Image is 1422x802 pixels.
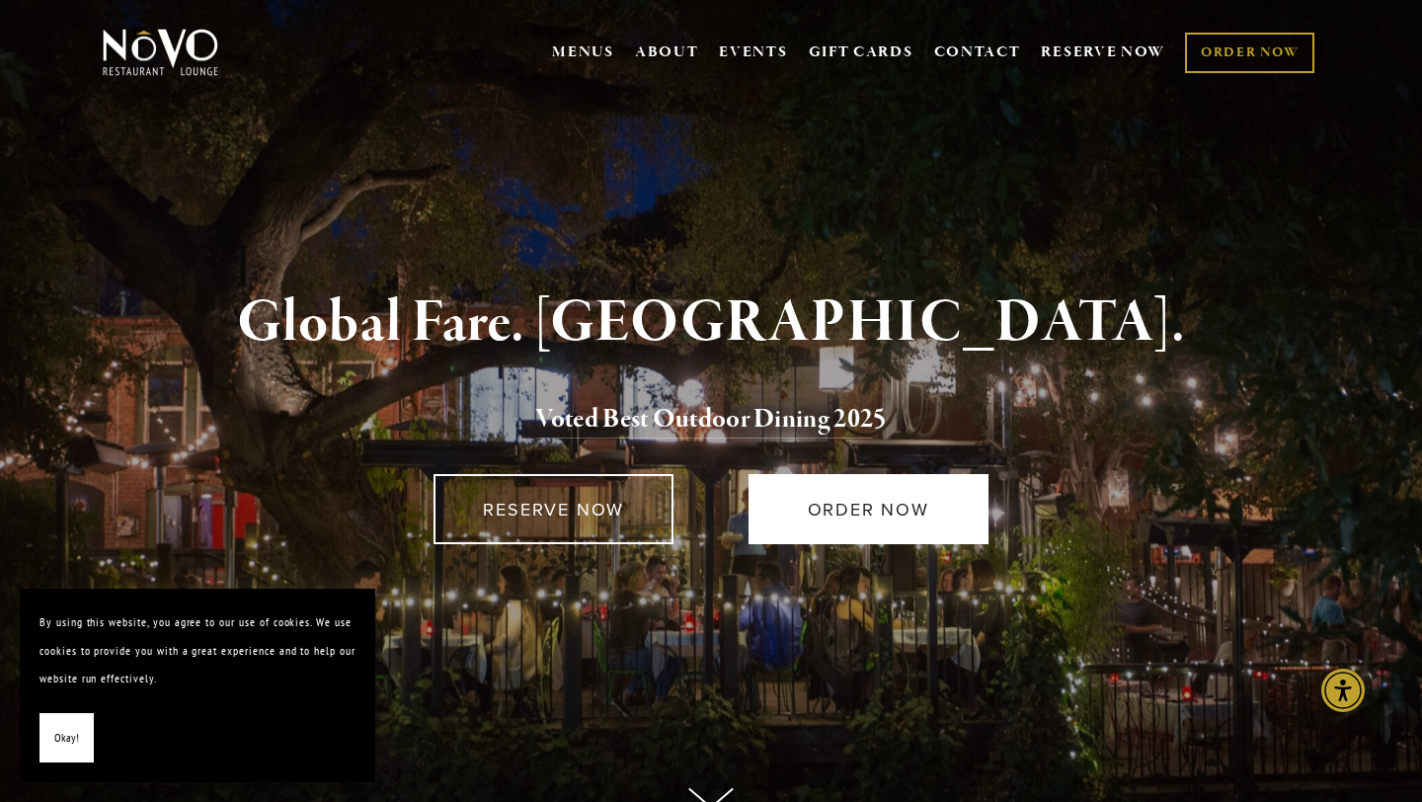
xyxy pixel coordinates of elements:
[749,474,988,544] a: ORDER NOW
[1321,669,1365,712] div: Accessibility Menu
[39,608,355,693] p: By using this website, you agree to our use of cookies. We use cookies to provide you with a grea...
[1185,33,1314,73] a: ORDER NOW
[237,285,1184,361] strong: Global Fare. [GEOGRAPHIC_DATA].
[809,34,913,71] a: GIFT CARDS
[135,399,1287,441] h2: 5
[99,28,222,77] img: Novo Restaurant &amp; Lounge
[434,474,673,544] a: RESERVE NOW
[20,589,375,782] section: Cookie banner
[54,724,79,753] span: Okay!
[535,402,873,440] a: Voted Best Outdoor Dining 202
[39,713,94,763] button: Okay!
[1041,34,1165,71] a: RESERVE NOW
[934,34,1021,71] a: CONTACT
[719,42,787,62] a: EVENTS
[552,42,614,62] a: MENUS
[635,42,699,62] a: ABOUT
